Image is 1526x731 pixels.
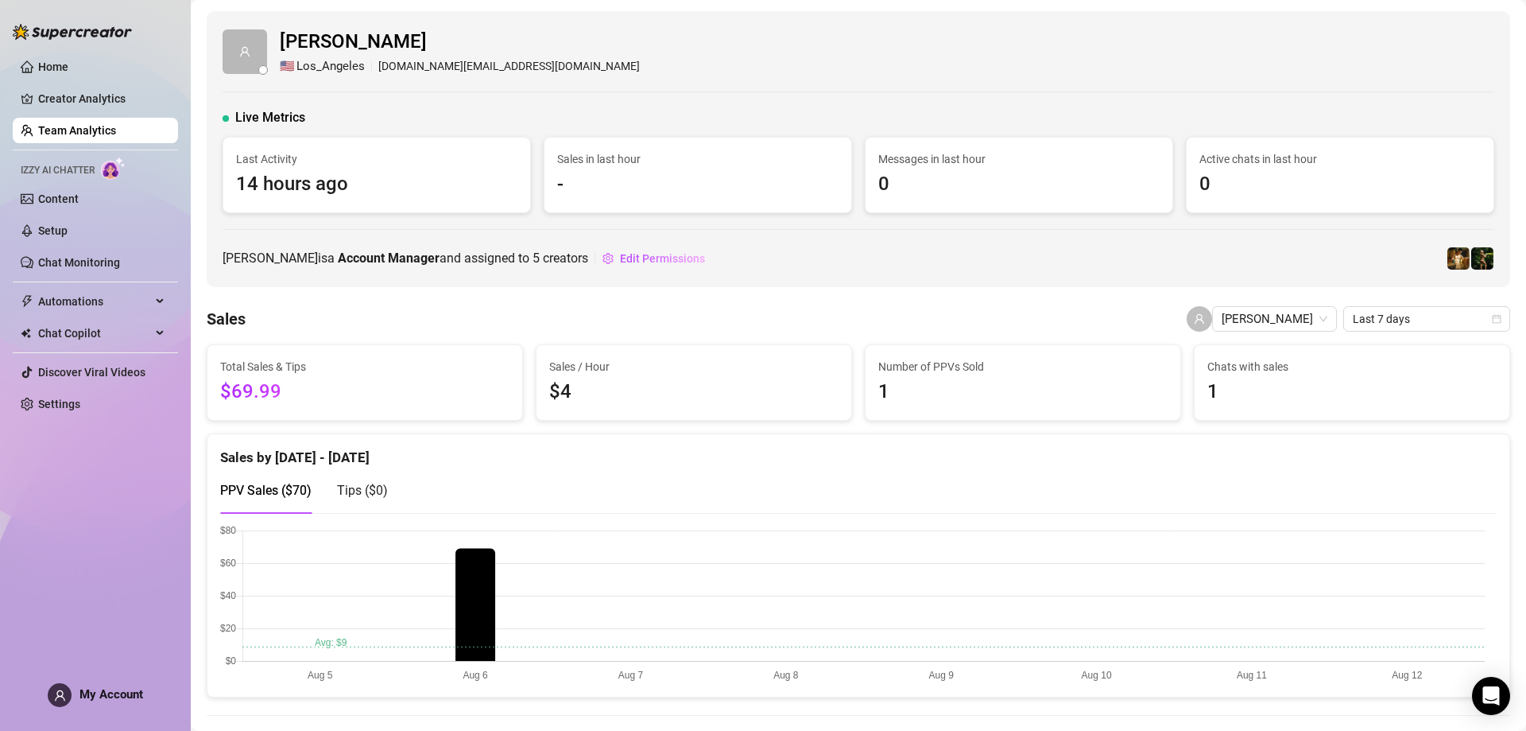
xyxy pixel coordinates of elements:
[280,57,640,76] div: [DOMAIN_NAME][EMAIL_ADDRESS][DOMAIN_NAME]
[38,256,120,269] a: Chat Monitoring
[296,57,365,76] span: Los_Angeles
[38,124,116,137] a: Team Analytics
[236,169,517,200] span: 14 hours ago
[557,150,839,168] span: Sales in last hour
[602,246,706,271] button: Edit Permissions
[101,157,126,180] img: AI Chatter
[239,46,250,57] span: user
[38,398,80,410] a: Settings
[280,27,640,57] span: [PERSON_NAME]
[38,192,79,205] a: Content
[338,251,440,266] b: Account Manager
[220,358,509,375] span: Total Sales & Tips
[38,321,151,346] span: Chat Copilot
[220,377,509,407] span: $69.99
[280,57,295,76] span: 🇺🇸
[13,24,132,40] img: logo-BBDzfeDw.svg
[1207,377,1497,407] span: 1
[38,289,151,314] span: Automations
[207,308,246,330] h4: Sales
[1447,247,1470,270] img: Marvin
[533,251,540,266] span: 5
[1199,169,1481,200] span: 0
[549,358,839,375] span: Sales / Hour
[878,150,1160,168] span: Messages in last hour
[1492,314,1501,324] span: calendar
[21,163,95,178] span: Izzy AI Chatter
[220,434,1497,469] div: Sales by [DATE] - [DATE]
[220,483,312,498] span: PPV Sales ( $70 )
[79,687,143,702] span: My Account
[549,377,839,407] span: $4
[21,295,33,308] span: thunderbolt
[1194,313,1205,325] span: user
[54,690,66,702] span: user
[1472,677,1510,715] div: Open Intercom Messenger
[1199,150,1481,168] span: Active chats in last hour
[557,169,839,200] span: -
[223,248,588,268] span: [PERSON_NAME] is a and assigned to creators
[1207,358,1497,375] span: Chats with sales
[21,328,31,339] img: Chat Copilot
[236,150,517,168] span: Last Activity
[38,366,145,379] a: Discover Viral Videos
[1222,307,1327,331] span: Mattheus Ferreira Da Silva
[878,377,1168,407] span: 1
[38,224,68,237] a: Setup
[235,108,305,127] span: Live Metrics
[878,358,1168,375] span: Number of PPVs Sold
[620,252,705,265] span: Edit Permissions
[337,483,388,498] span: Tips ( $0 )
[878,169,1160,200] span: 0
[38,86,165,111] a: Creator Analytics
[1471,247,1493,270] img: Miss
[602,253,614,264] span: setting
[38,60,68,73] a: Home
[1353,307,1501,331] span: Last 7 days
